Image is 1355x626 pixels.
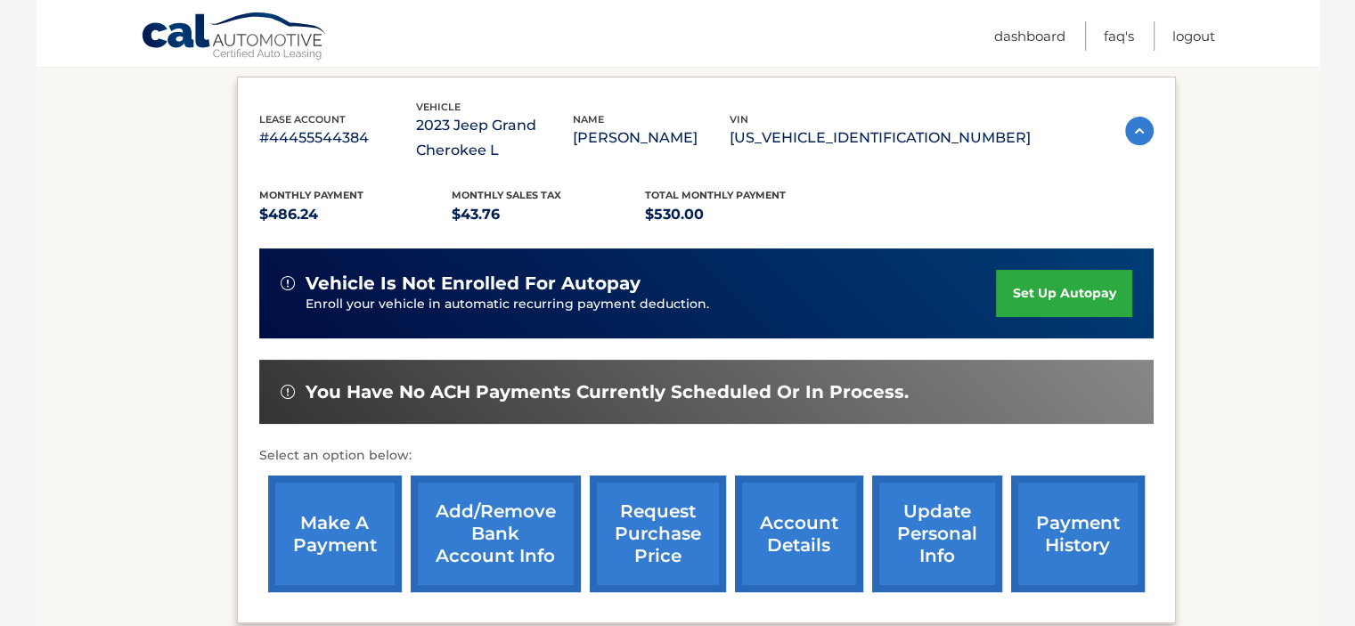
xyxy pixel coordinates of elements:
[268,476,402,592] a: make a payment
[306,295,997,314] p: Enroll your vehicle in automatic recurring payment deduction.
[281,276,295,290] img: alert-white.svg
[411,476,581,592] a: Add/Remove bank account info
[573,126,730,150] p: [PERSON_NAME]
[645,189,786,201] span: Total Monthly Payment
[590,476,726,592] a: request purchase price
[281,385,295,399] img: alert-white.svg
[994,21,1065,51] a: Dashboard
[259,113,346,126] span: lease account
[416,101,461,113] span: vehicle
[1011,476,1145,592] a: payment history
[259,202,453,227] p: $486.24
[1125,117,1154,145] img: accordion-active.svg
[306,272,641,295] span: vehicle is not enrolled for autopay
[1104,21,1134,51] a: FAQ's
[452,202,645,227] p: $43.76
[645,202,838,227] p: $530.00
[306,381,909,403] span: You have no ACH payments currently scheduled or in process.
[573,113,604,126] span: name
[259,445,1154,467] p: Select an option below:
[259,189,363,201] span: Monthly Payment
[259,126,416,150] p: #44455544384
[452,189,561,201] span: Monthly sales Tax
[730,126,1031,150] p: [US_VEHICLE_IDENTIFICATION_NUMBER]
[416,113,573,163] p: 2023 Jeep Grand Cherokee L
[872,476,1002,592] a: update personal info
[996,270,1131,317] a: set up autopay
[141,12,328,63] a: Cal Automotive
[1172,21,1215,51] a: Logout
[735,476,863,592] a: account details
[730,113,748,126] span: vin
